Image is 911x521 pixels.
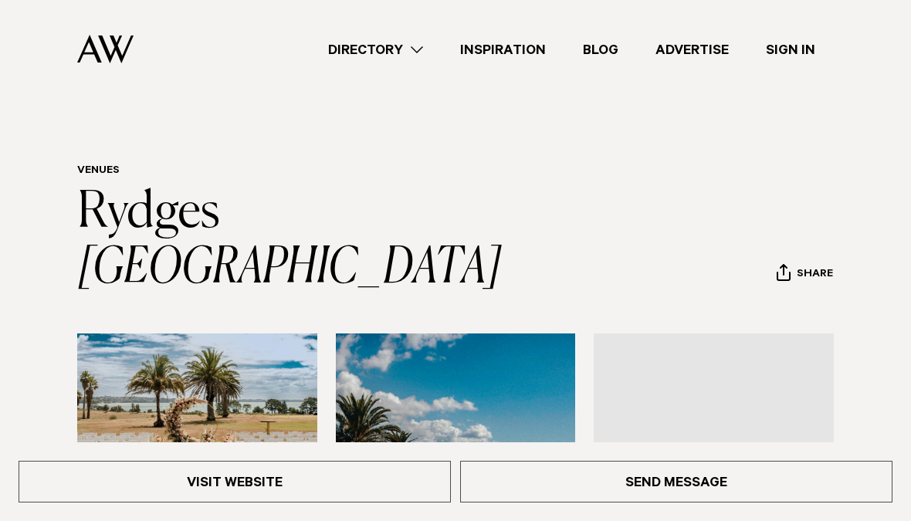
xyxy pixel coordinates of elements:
a: Sign In [747,39,834,60]
a: Send Message [460,461,892,502]
span: Share [797,268,833,282]
a: Directory [310,39,442,60]
a: Rydges [GEOGRAPHIC_DATA] [77,188,502,293]
a: Marquee wedding reception at Rydges Formosa [594,333,834,487]
button: Share [776,263,834,286]
a: Visit Website [19,461,451,502]
a: Advertise [637,39,747,60]
a: Venues [77,165,120,178]
a: Blog [564,39,637,60]
img: Outdoor wedding ceremony overlooking the ocean [77,333,317,487]
img: Auckland Weddings Logo [77,35,134,63]
a: Inspiration [442,39,564,60]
